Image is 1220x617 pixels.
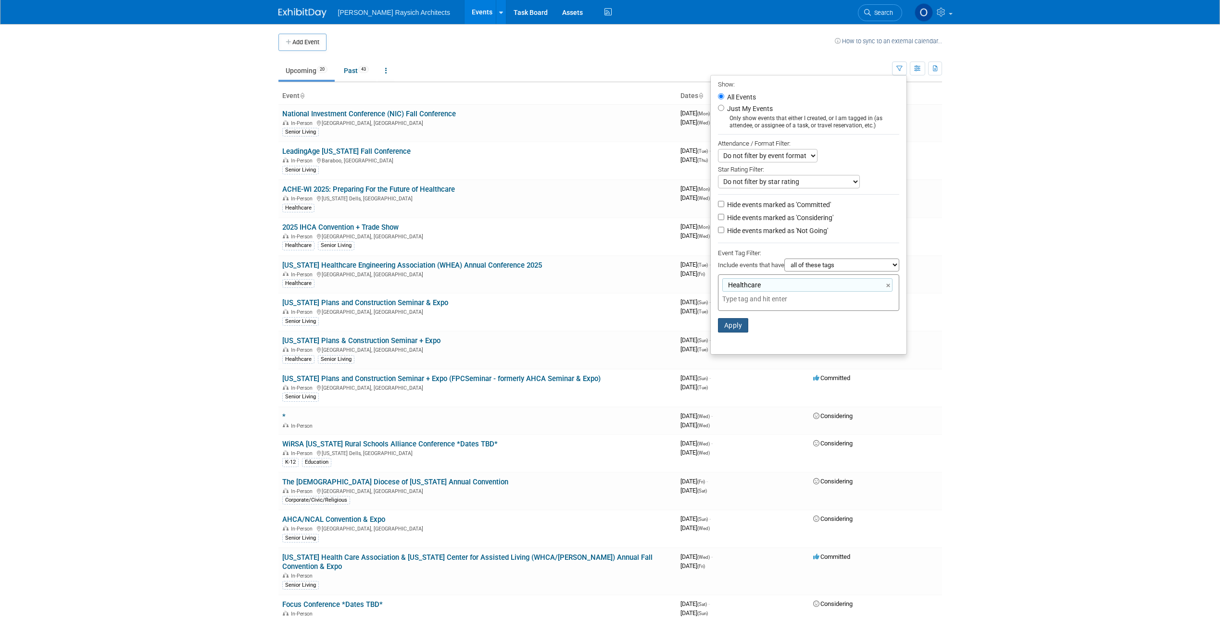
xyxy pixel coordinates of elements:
[813,440,853,447] span: Considering
[697,564,705,569] span: (Fri)
[871,9,893,16] span: Search
[697,479,705,484] span: (Fri)
[282,119,673,126] div: [GEOGRAPHIC_DATA], [GEOGRAPHIC_DATA]
[680,421,710,429] span: [DATE]
[718,318,749,333] button: Apply
[726,280,761,290] span: Healthcare
[718,78,899,90] div: Show:
[282,534,319,543] div: Senior Living
[291,450,315,457] span: In-Person
[282,449,673,457] div: [US_STATE] Dells, [GEOGRAPHIC_DATA]
[697,423,710,428] span: (Wed)
[291,526,315,532] span: In-Person
[680,110,713,117] span: [DATE]
[291,120,315,126] span: In-Person
[291,423,315,429] span: In-Person
[282,279,314,288] div: Healthcare
[282,241,314,250] div: Healthcare
[677,88,809,104] th: Dates
[697,526,710,531] span: (Wed)
[697,385,708,390] span: (Tue)
[283,385,289,390] img: In-Person Event
[709,515,711,522] span: -
[291,347,315,353] span: In-Person
[283,234,289,238] img: In-Person Event
[318,241,354,250] div: Senior Living
[725,226,828,235] label: Hide events marked as 'Not Going'
[291,488,315,494] span: In-Person
[697,196,710,201] span: (Wed)
[725,200,831,210] label: Hide events marked as 'Committed'
[282,128,319,136] div: Senior Living
[282,383,673,391] div: [GEOGRAPHIC_DATA], [GEOGRAPHIC_DATA]
[283,158,289,162] img: In-Person Event
[680,478,708,485] span: [DATE]
[282,346,673,353] div: [GEOGRAPHIC_DATA], [GEOGRAPHIC_DATA]
[680,336,711,344] span: [DATE]
[282,166,319,174] div: Senior Living
[282,496,350,505] div: Corporate/Civic/Religious
[680,232,710,239] span: [DATE]
[697,611,708,616] span: (Sun)
[680,119,710,126] span: [DATE]
[291,234,315,240] span: In-Person
[725,94,756,100] label: All Events
[697,414,710,419] span: (Wed)
[282,147,411,156] a: LeadingAge [US_STATE] Fall Conference
[282,478,508,486] a: The [DEMOGRAPHIC_DATA] Diocese of [US_STATE] Annual Convention
[680,346,708,353] span: [DATE]
[813,374,850,382] span: Committed
[722,294,857,304] input: Type tag and hit enter
[291,385,315,391] span: In-Person
[697,441,710,446] span: (Wed)
[697,602,707,607] span: (Sat)
[697,488,707,494] span: (Sat)
[718,162,899,175] div: Star Rating Filter:
[283,573,289,578] img: In-Person Event
[718,247,899,259] div: Event Tag Filter:
[680,147,711,154] span: [DATE]
[318,355,354,364] div: Senior Living
[680,261,711,268] span: [DATE]
[278,8,327,18] img: ExhibitDay
[282,204,314,212] div: Healthcare
[291,309,315,315] span: In-Person
[709,298,711,306] span: -
[282,308,673,315] div: [GEOGRAPHIC_DATA], [GEOGRAPHIC_DATA]
[282,110,456,118] a: National Investment Conference (NIC) Fall Conference
[697,120,710,125] span: (Wed)
[697,347,708,352] span: (Tue)
[317,66,327,73] span: 20
[282,336,440,345] a: [US_STATE] Plans & Construction Seminar + Expo
[300,92,304,99] a: Sort by Event Name
[282,156,673,164] div: Baraboo, [GEOGRAPHIC_DATA]
[718,115,899,129] div: Only show events that either I created, or I am tagged in (as attendee, or assignee of a task, or...
[283,488,289,493] img: In-Person Event
[282,553,653,571] a: [US_STATE] Health Care Association & [US_STATE] Center for Assisted Living (WHCA/[PERSON_NAME]) A...
[291,573,315,579] span: In-Person
[680,308,708,315] span: [DATE]
[282,317,319,326] div: Senior Living
[725,213,833,222] label: Hide events marked as 'Considering'
[282,581,319,590] div: Senior Living
[283,450,289,455] img: In-Person Event
[697,234,710,239] span: (Wed)
[680,194,710,201] span: [DATE]
[291,271,315,278] span: In-Person
[278,34,327,51] button: Add Event
[680,609,708,617] span: [DATE]
[680,156,708,163] span: [DATE]
[282,515,385,524] a: AHCA/NCAL Convention & Expo
[282,524,673,532] div: [GEOGRAPHIC_DATA], [GEOGRAPHIC_DATA]
[680,185,713,192] span: [DATE]
[283,196,289,200] img: In-Person Event
[813,515,853,522] span: Considering
[680,562,705,569] span: [DATE]
[680,440,713,447] span: [DATE]
[680,270,705,277] span: [DATE]
[725,104,773,113] label: Just My Events
[697,111,710,116] span: (Mon)
[813,600,853,607] span: Considering
[291,611,315,617] span: In-Person
[278,88,677,104] th: Event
